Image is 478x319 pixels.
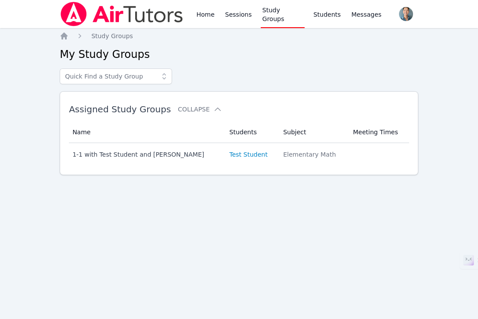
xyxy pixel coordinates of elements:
tr: 1-1 with Test Student and [PERSON_NAME]Test StudentElementary Math [69,143,409,166]
th: Name [69,122,224,143]
img: Air Tutors [60,2,184,26]
button: Collapse [178,105,222,114]
nav: Breadcrumb [60,32,418,40]
input: Quick Find a Study Group [60,68,172,84]
div: Elementary Math [283,150,342,159]
div: 1-1 with Test Student and [PERSON_NAME] [72,150,219,159]
th: Meeting Times [348,122,409,143]
a: Test Student [230,150,268,159]
th: Students [224,122,278,143]
span: Assigned Study Groups [69,104,171,115]
th: Subject [278,122,348,143]
span: Messages [351,10,381,19]
a: Study Groups [91,32,133,40]
h2: My Study Groups [60,47,418,61]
